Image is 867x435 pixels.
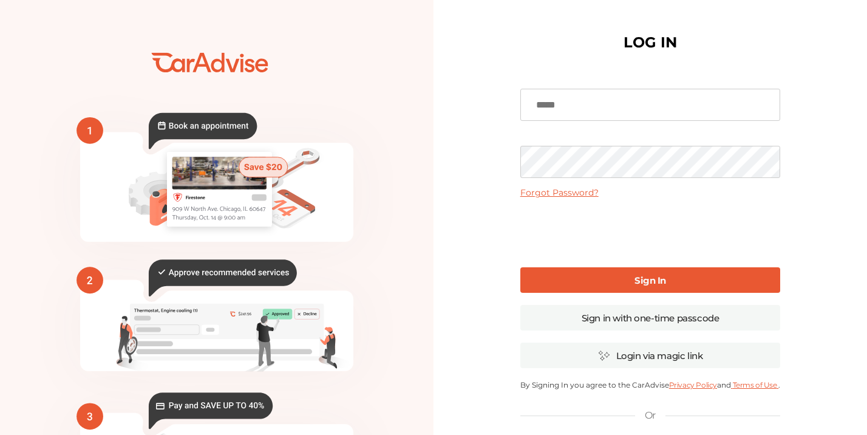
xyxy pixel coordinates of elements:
p: By Signing In you agree to the CarAdvise and . [520,380,781,389]
a: Sign in with one-time passcode [520,305,781,331]
a: Sign In [520,267,781,293]
iframe: reCAPTCHA [558,208,743,255]
a: Terms of Use [731,380,778,389]
p: Or [645,409,656,422]
b: Sign In [634,275,666,286]
img: magic_icon.32c66aac.svg [598,350,610,361]
a: Login via magic link [520,343,781,368]
a: Privacy Policy [669,380,717,389]
h1: LOG IN [624,36,677,49]
a: Forgot Password? [520,187,599,198]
